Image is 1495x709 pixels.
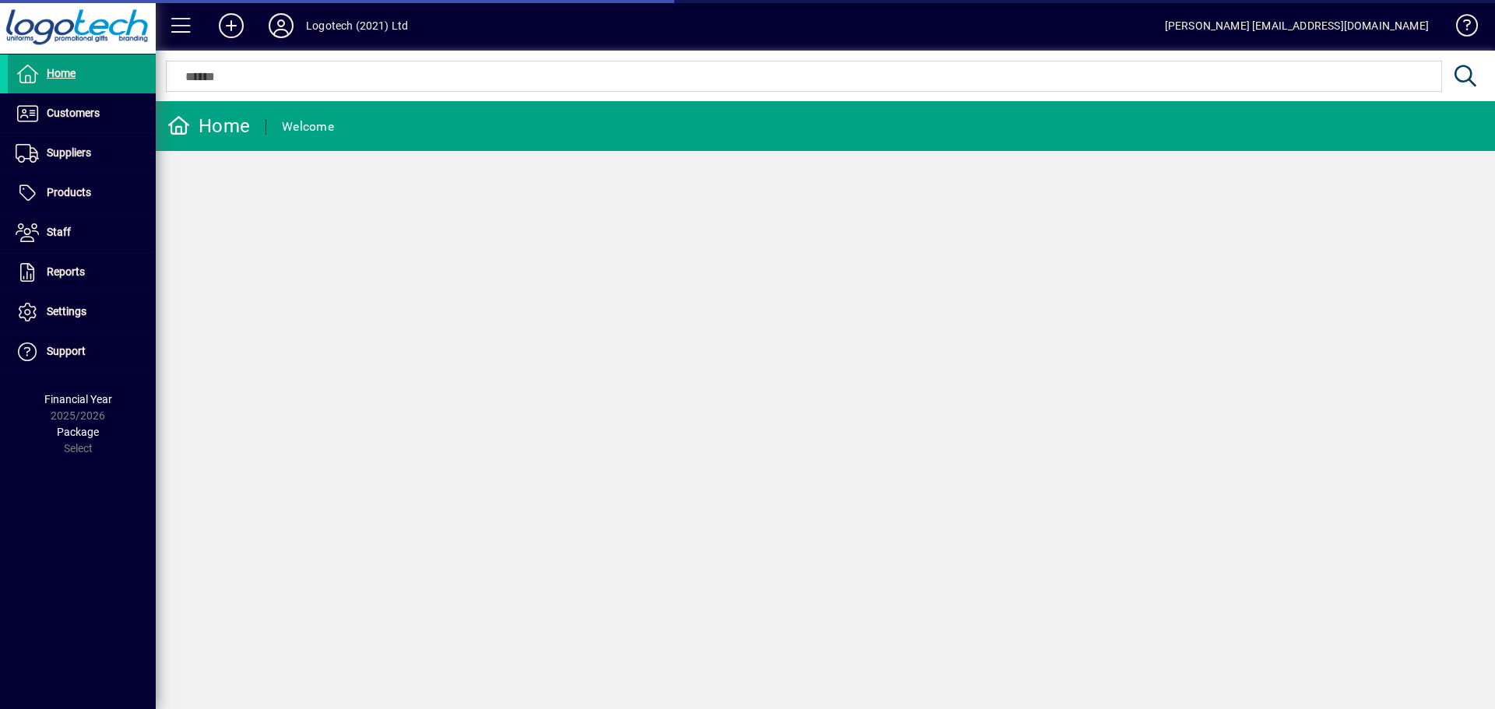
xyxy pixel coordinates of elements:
button: Profile [256,12,306,40]
a: Staff [8,213,156,252]
a: Support [8,332,156,371]
span: Suppliers [47,146,91,159]
a: Settings [8,293,156,332]
a: Customers [8,94,156,133]
span: Support [47,345,86,357]
div: Welcome [282,114,334,139]
a: Reports [8,253,156,292]
a: Knowledge Base [1444,3,1476,54]
span: Reports [47,265,85,278]
div: [PERSON_NAME] [EMAIL_ADDRESS][DOMAIN_NAME] [1165,13,1429,38]
a: Suppliers [8,134,156,173]
div: Home [167,114,250,139]
span: Settings [47,305,86,318]
span: Customers [47,107,100,119]
span: Staff [47,226,71,238]
span: Financial Year [44,393,112,405]
button: Add [206,12,256,40]
span: Products [47,186,91,198]
span: Package [57,426,99,438]
div: Logotech (2021) Ltd [306,13,408,38]
span: Home [47,67,76,79]
a: Products [8,174,156,212]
